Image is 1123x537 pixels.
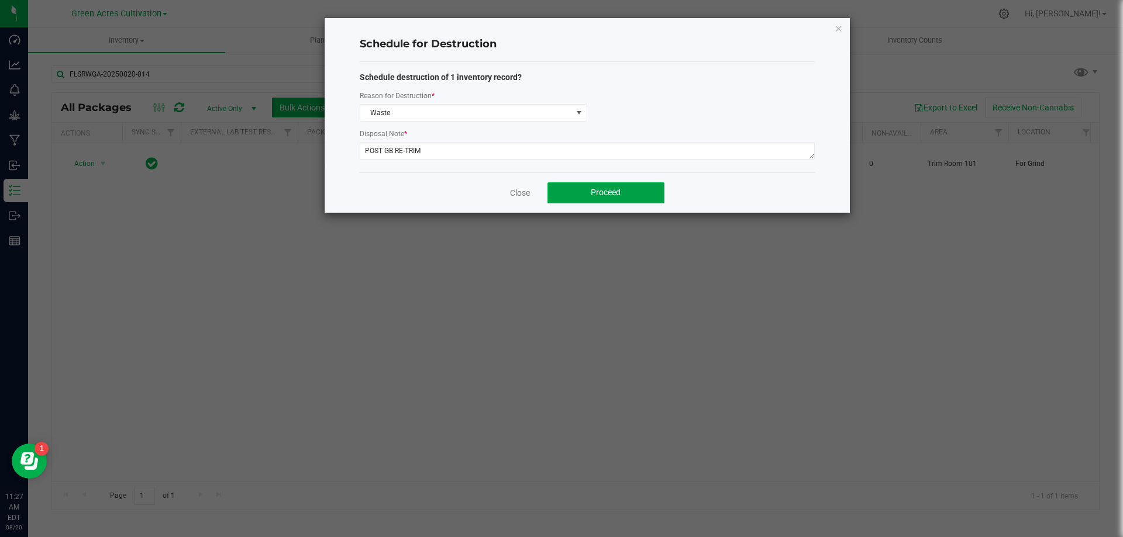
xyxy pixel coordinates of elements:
[360,129,407,139] label: Disposal Note
[591,188,621,197] span: Proceed
[12,444,47,479] iframe: Resource center
[510,187,530,199] a: Close
[547,182,664,203] button: Proceed
[360,72,522,82] strong: Schedule destruction of 1 inventory record?
[35,442,49,456] iframe: Resource center unread badge
[360,37,815,52] h4: Schedule for Destruction
[360,105,572,121] span: Waste
[360,91,435,101] label: Reason for Destruction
